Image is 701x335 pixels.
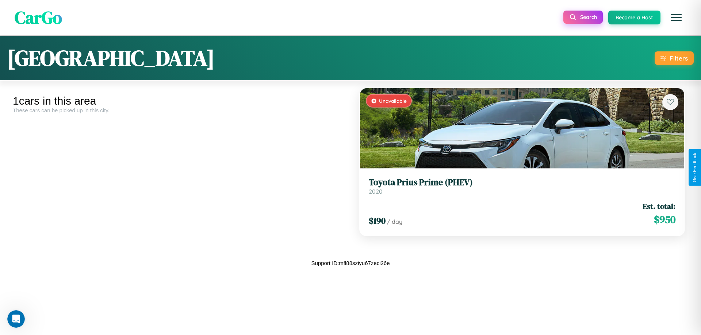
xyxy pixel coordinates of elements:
[563,11,603,24] button: Search
[608,11,660,24] button: Become a Host
[670,54,688,62] div: Filters
[387,218,402,225] span: / day
[15,5,62,30] span: CarGo
[13,107,345,113] div: These cars can be picked up in this city.
[580,14,597,20] span: Search
[311,258,390,268] p: Support ID: mfl88sziyu67zeci26e
[655,51,694,65] button: Filters
[369,215,386,227] span: $ 190
[7,310,25,328] iframe: Intercom live chat
[369,177,675,188] h3: Toyota Prius Prime (PHEV)
[13,95,345,107] div: 1 cars in this area
[692,153,697,182] div: Give Feedback
[369,188,383,195] span: 2020
[666,7,686,28] button: Open menu
[643,201,675,211] span: Est. total:
[654,212,675,227] span: $ 950
[379,98,407,104] span: Unavailable
[369,177,675,195] a: Toyota Prius Prime (PHEV)2020
[7,43,215,73] h1: [GEOGRAPHIC_DATA]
